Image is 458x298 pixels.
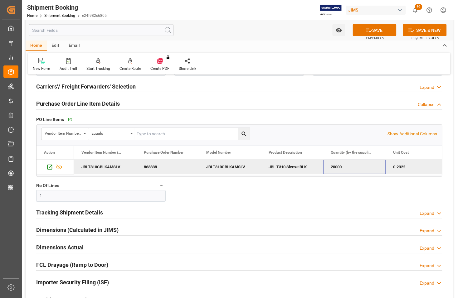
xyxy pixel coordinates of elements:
div: Equals [91,129,128,137]
button: SAVE & NEW [403,24,447,36]
div: Press SPACE to deselect this row. [37,160,74,175]
div: 863338 [136,160,199,174]
button: open menu [41,128,88,140]
div: Email [64,41,85,51]
div: 0.2322 [386,160,448,174]
div: Audit Trail [60,66,77,71]
span: Vendor Item Number (By The Supplier) [81,151,123,155]
span: Product Description [269,151,302,155]
div: Expand [420,210,435,217]
button: Help Center [422,3,436,17]
span: Model Number [206,151,231,155]
div: Expand [420,280,435,287]
div: Expand [420,84,435,91]
div: JBLT310CBLKAMSLV [74,160,136,174]
button: open menu [88,128,135,140]
a: Home [27,13,37,18]
div: Expand [420,263,435,269]
div: Home [26,41,47,51]
span: PO Line Items [36,117,64,123]
h2: Dimensions (Calculated in JIMS) [36,226,119,234]
div: Collapse [418,102,435,108]
div: Start Tracking [86,66,110,71]
div: JBLT310CBLKAMSLV [199,160,261,174]
span: Quantity (by the supplier) [331,151,373,155]
h2: Dimensions Actual [36,243,84,252]
input: Type to search [135,128,250,140]
div: New Form [33,66,50,71]
div: Action [44,151,55,155]
div: Vendor Item Number (By The Supplier) [45,129,81,137]
span: 16 [415,4,422,10]
div: Share Link [179,66,196,71]
div: JIMS [346,6,406,15]
div: Create Route [119,66,141,71]
div: Expand [420,245,435,252]
h2: FCL Drayage (Ramp to Door) [36,261,108,269]
img: Exertis%20JAM%20-%20Email%20Logo.jpg_1722504956.jpg [320,5,342,16]
button: search button [238,128,250,140]
span: Ctrl/CMD + Shift + S [412,36,439,41]
button: No Of Lines [158,181,166,190]
input: Search Fields [29,24,174,36]
div: Shipment Booking [27,3,107,12]
p: Show Additional Columns [388,131,437,137]
div: 20000 [324,160,386,174]
h2: Tracking Shipment Details [36,209,103,217]
div: JBL T310 Sleeve BLK [261,160,324,174]
span: Ctrl/CMD + S [366,36,384,41]
div: Expand [420,228,435,234]
span: No Of Lines [36,183,59,189]
span: Unit Cost [393,151,409,155]
h2: Importer Security Filing (ISF) [36,278,109,287]
button: show 16 new notifications [408,3,422,17]
h2: Carriers'/ Freight Forwarders' Selection [36,82,136,91]
span: Purchase Order Number [144,151,183,155]
button: SAVE [353,24,397,36]
button: open menu [333,24,345,36]
div: Edit [47,41,64,51]
button: JIMS [346,4,408,16]
a: Shipment Booking [44,13,75,18]
h2: Purchase Order Line Item Details [36,100,120,108]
